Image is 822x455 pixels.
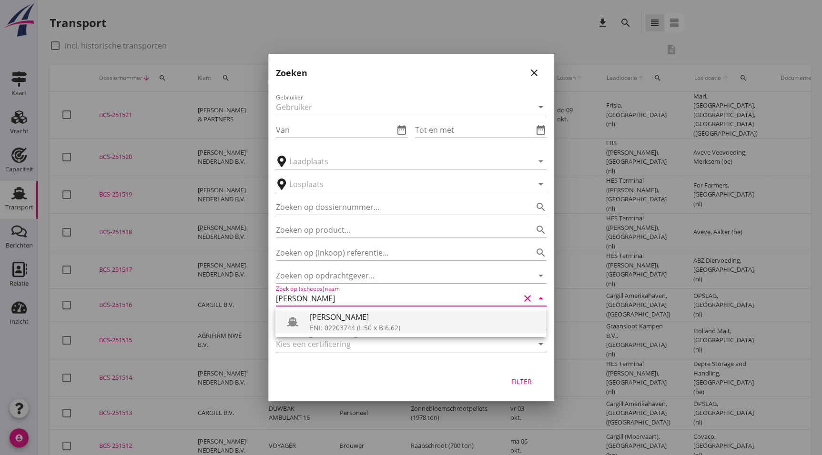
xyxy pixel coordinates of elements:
h2: Zoeken [276,67,307,79]
i: date_range [535,124,547,136]
i: clear [522,293,533,304]
input: Zoeken op (inkoop) referentie… [276,245,520,260]
button: Filter [501,373,543,390]
i: search [535,247,547,258]
div: Filter [508,376,535,386]
i: arrow_drop_down [535,338,547,350]
input: Zoeken op dossiernummer... [276,199,520,215]
input: Losplaats [289,177,520,192]
i: search [535,201,547,213]
input: Zoeken op opdrachtgever... [276,268,520,283]
i: date_range [396,124,407,136]
i: arrow_drop_down [535,293,547,304]
input: Zoeken op product... [276,222,520,237]
i: arrow_drop_down [535,156,547,167]
i: arrow_drop_down [535,270,547,281]
input: Zoek op (scheeps)naam [276,291,520,306]
i: search [535,224,547,236]
i: arrow_drop_down [535,178,547,190]
i: arrow_drop_down [535,101,547,113]
div: ENI: 02203744 (L:50 x B:6.62) [310,323,538,333]
input: Van [276,122,394,138]
div: [PERSON_NAME] [310,311,538,323]
input: Tot en met [415,122,533,138]
input: Laadplaats [289,154,520,169]
i: close [528,67,540,79]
